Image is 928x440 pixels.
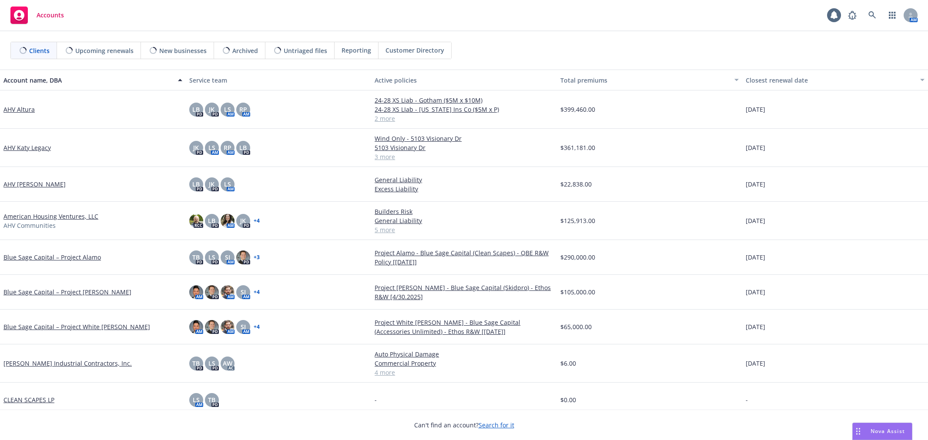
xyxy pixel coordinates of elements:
[746,322,765,331] span: [DATE]
[205,320,219,334] img: photo
[225,253,230,262] span: SJ
[189,320,203,334] img: photo
[375,248,553,267] a: Project Alamo - Blue Sage Capital (Clean Scapes) - QBE R&W Policy [[DATE]]
[236,250,250,264] img: photo
[192,180,200,189] span: LB
[746,180,765,189] span: [DATE]
[560,143,595,152] span: $361,181.00
[884,7,901,24] a: Switch app
[385,46,444,55] span: Customer Directory
[29,46,50,55] span: Clients
[192,359,200,368] span: TB
[852,423,912,440] button: Nova Assist
[746,287,765,297] span: [DATE]
[223,359,232,368] span: AW
[375,152,553,161] a: 3 more
[375,225,553,234] a: 5 more
[375,143,553,152] a: 5103 Visionary Dr
[560,395,576,404] span: $0.00
[189,285,203,299] img: photo
[746,359,765,368] span: [DATE]
[189,76,368,85] div: Service team
[560,216,595,225] span: $125,913.00
[209,105,214,114] span: JK
[560,322,592,331] span: $65,000.00
[192,253,200,262] span: TB
[746,105,765,114] span: [DATE]
[375,216,553,225] a: General Liability
[221,214,235,228] img: photo
[224,143,231,152] span: RP
[3,359,132,368] a: [PERSON_NAME] Industrial Contractors, Inc.
[240,216,246,225] span: JK
[746,395,748,404] span: -
[375,96,553,105] a: 24-28 XS Liab - Gotham ($5M x $10M)
[192,105,200,114] span: LB
[560,105,595,114] span: $399,460.00
[375,350,553,359] a: Auto Physical Damage
[3,76,173,85] div: Account name, DBA
[208,395,215,404] span: TB
[746,216,765,225] span: [DATE]
[3,287,131,297] a: Blue Sage Capital – Project [PERSON_NAME]
[186,70,372,90] button: Service team
[221,320,235,334] img: photo
[208,143,215,152] span: LS
[3,212,98,221] a: American Housing Ventures, LLC
[375,114,553,123] a: 2 more
[375,134,553,143] a: Wind Only - 5103 Visionary Dr
[221,285,235,299] img: photo
[159,46,207,55] span: New businesses
[414,420,514,430] span: Can't find an account?
[208,216,215,225] span: LB
[3,395,54,404] a: CLEAN SCAPES LP
[193,143,199,152] span: JK
[853,423,864,440] div: Drag to move
[224,105,231,114] span: LS
[375,207,553,216] a: Builders Risk
[557,70,743,90] button: Total premiums
[746,253,765,262] span: [DATE]
[375,318,553,336] a: Project White [PERSON_NAME] - Blue Sage Capital (Accessories Unlimited) - Ethos R&W [[DATE]]
[189,214,203,228] img: photo
[75,46,134,55] span: Upcoming renewals
[375,368,553,377] a: 4 more
[560,287,595,297] span: $105,000.00
[3,180,66,189] a: AHV [PERSON_NAME]
[742,70,928,90] button: Closest renewal date
[224,180,231,189] span: LS
[208,359,215,368] span: LS
[241,287,246,297] span: SJ
[375,395,377,404] span: -
[560,180,592,189] span: $22,838.00
[284,46,327,55] span: Untriaged files
[746,76,915,85] div: Closest renewal date
[864,7,881,24] a: Search
[746,143,765,152] span: [DATE]
[239,105,247,114] span: RP
[239,143,247,152] span: LB
[7,3,67,27] a: Accounts
[3,322,150,331] a: Blue Sage Capital – Project White [PERSON_NAME]
[375,76,553,85] div: Active policies
[254,290,260,295] a: + 4
[37,12,64,19] span: Accounts
[844,7,861,24] a: Report a Bug
[205,285,219,299] img: photo
[3,143,51,152] a: AHV Katy Legacy
[208,253,215,262] span: LS
[241,322,246,331] span: SJ
[254,255,260,260] a: + 3
[560,359,576,368] span: $6.00
[375,359,553,368] a: Commercial Property
[209,180,214,189] span: JK
[254,324,260,330] a: + 4
[375,175,553,184] a: General Liability
[871,427,905,435] span: Nova Assist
